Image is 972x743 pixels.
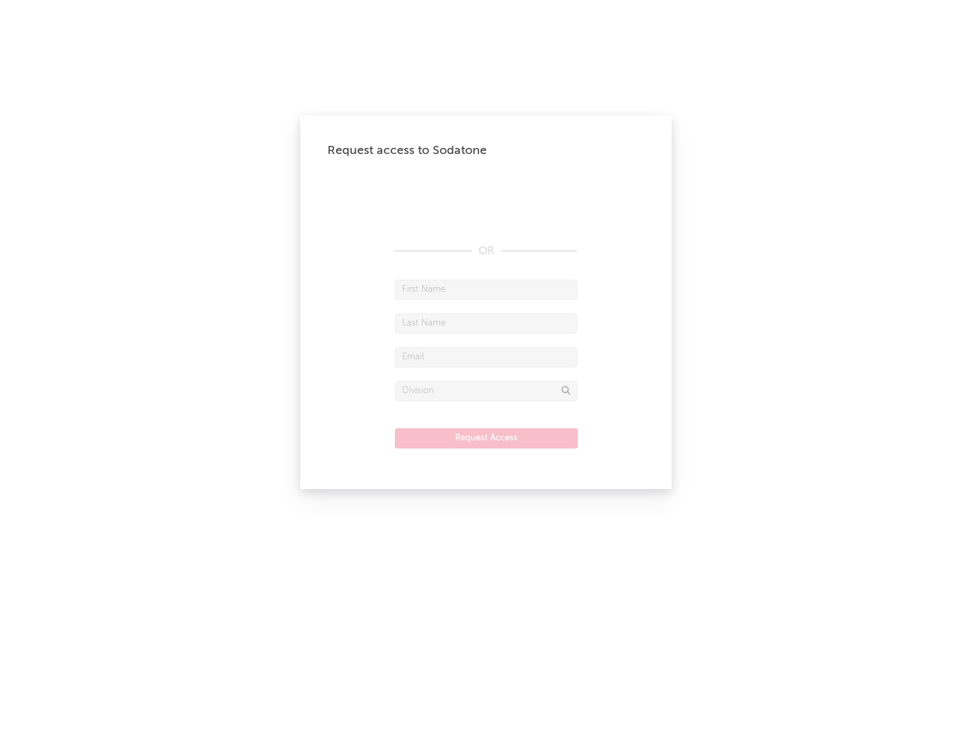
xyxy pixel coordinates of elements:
input: Email [395,347,577,367]
input: Last Name [395,313,577,334]
div: Request access to Sodatone [327,143,645,159]
input: First Name [395,280,577,300]
button: Request Access [395,428,578,449]
input: Division [395,381,577,401]
div: OR [395,243,577,259]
